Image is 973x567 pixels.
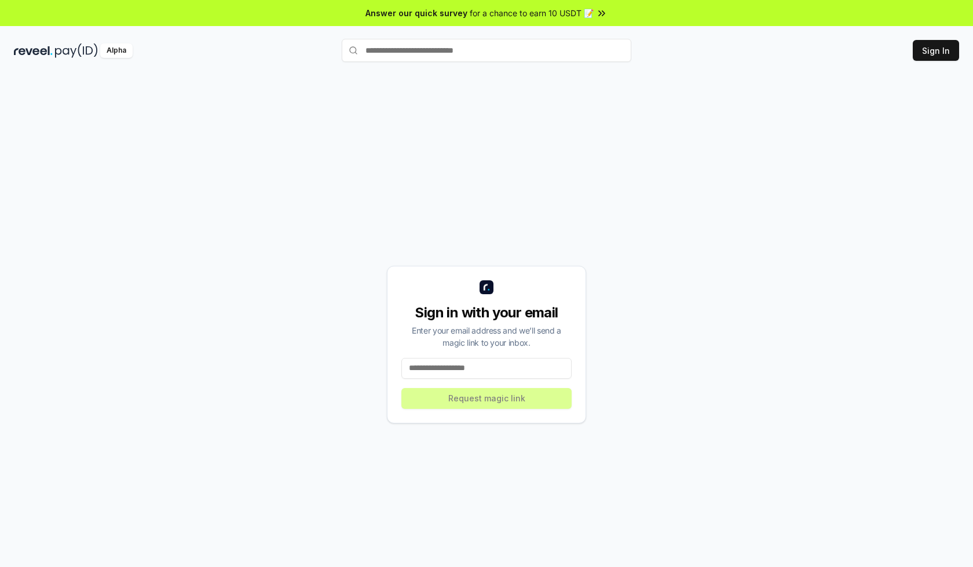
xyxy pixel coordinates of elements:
[913,40,959,61] button: Sign In
[14,43,53,58] img: reveel_dark
[55,43,98,58] img: pay_id
[401,324,572,349] div: Enter your email address and we’ll send a magic link to your inbox.
[470,7,594,19] span: for a chance to earn 10 USDT 📝
[480,280,493,294] img: logo_small
[401,303,572,322] div: Sign in with your email
[365,7,467,19] span: Answer our quick survey
[100,43,133,58] div: Alpha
